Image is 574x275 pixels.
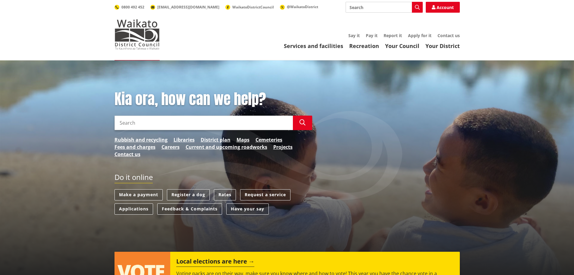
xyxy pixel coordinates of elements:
[114,91,312,108] h1: Kia ora, how can we help?
[157,5,219,10] span: [EMAIL_ADDRESS][DOMAIN_NAME]
[162,143,180,151] a: Careers
[114,173,153,184] h2: Do it online
[174,136,195,143] a: Libraries
[157,203,222,215] a: Feedback & Complaints
[114,203,153,215] a: Applications
[240,189,290,200] a: Request a service
[438,33,460,38] a: Contact us
[114,143,155,151] a: Fees and charges
[280,4,318,9] a: @WaikatoDistrict
[201,136,231,143] a: District plan
[384,33,402,38] a: Report it
[408,33,431,38] a: Apply for it
[114,136,168,143] a: Rubbish and recycling
[114,189,163,200] a: Make a payment
[385,42,419,50] a: Your Council
[232,5,274,10] span: WaikatoDistrictCouncil
[176,258,254,267] h2: Local elections are here
[167,189,210,200] a: Register a dog
[346,2,423,13] input: Search input
[348,33,360,38] a: Say it
[284,42,343,50] a: Services and facilities
[214,189,236,200] a: Rates
[256,136,282,143] a: Cemeteries
[150,5,219,10] a: [EMAIL_ADDRESS][DOMAIN_NAME]
[121,5,144,10] span: 0800 492 452
[287,4,318,9] span: @WaikatoDistrict
[186,143,267,151] a: Current and upcoming roadworks
[114,5,144,10] a: 0800 492 452
[273,143,293,151] a: Projects
[114,19,160,50] img: Waikato District Council - Te Kaunihera aa Takiwaa o Waikato
[349,42,379,50] a: Recreation
[425,42,460,50] a: Your District
[426,2,460,13] a: Account
[237,136,249,143] a: Maps
[114,151,140,158] a: Contact us
[225,5,274,10] a: WaikatoDistrictCouncil
[114,116,293,130] input: Search input
[366,33,378,38] a: Pay it
[226,203,269,215] a: Have your say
